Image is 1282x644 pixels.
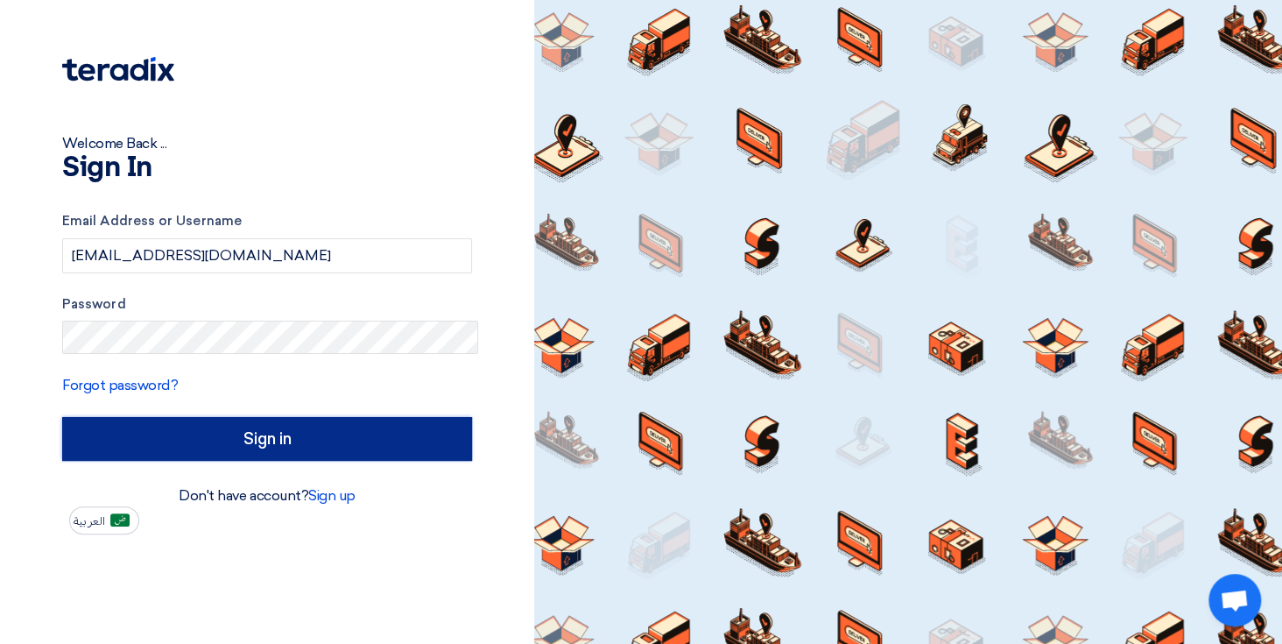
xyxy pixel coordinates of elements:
a: Sign up [308,487,356,504]
h1: Sign In [62,154,472,182]
label: Email Address or Username [62,211,472,231]
div: Don't have account? [62,485,472,506]
img: ar-AR.png [110,513,130,527]
input: Enter your business email or username [62,238,472,273]
img: Teradix logo [62,57,174,81]
span: العربية [74,515,105,527]
label: Password [62,294,472,315]
a: Forgot password? [62,377,178,393]
input: Sign in [62,417,472,461]
div: Welcome Back ... [62,133,472,154]
a: Open chat [1208,574,1261,626]
button: العربية [69,506,139,534]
